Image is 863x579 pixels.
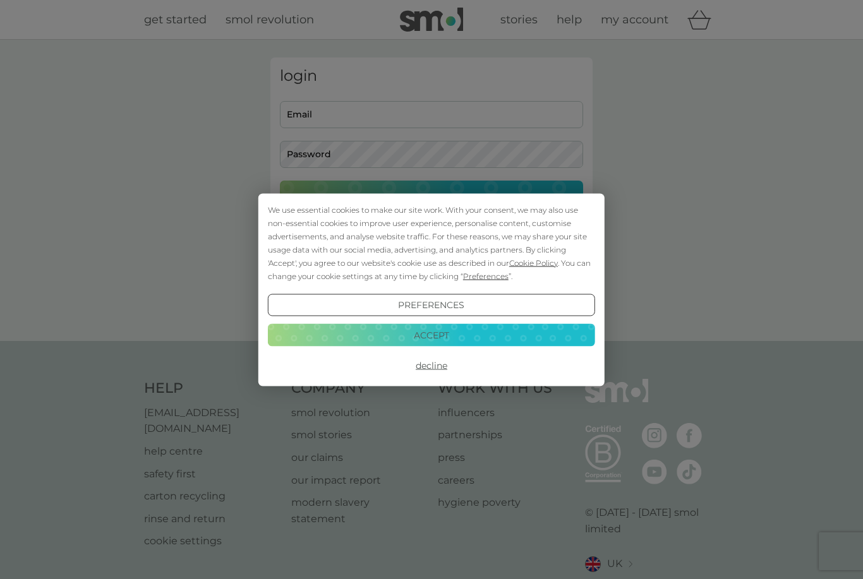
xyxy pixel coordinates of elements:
button: Preferences [268,294,595,316]
div: Cookie Consent Prompt [258,193,605,386]
span: Preferences [463,271,509,280]
span: Cookie Policy [509,258,558,267]
button: Decline [268,354,595,377]
div: We use essential cookies to make our site work. With your consent, we may also use non-essential ... [268,203,595,282]
button: Accept [268,324,595,347]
